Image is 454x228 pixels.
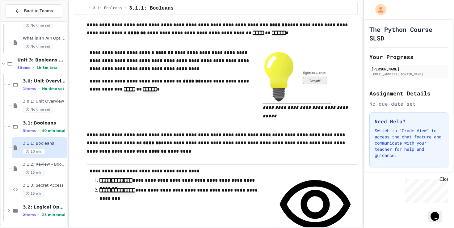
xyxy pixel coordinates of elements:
h1: The Python Course SLSD [369,25,448,42]
span: 10 min [23,149,45,154]
span: 3.1: Booleans [93,6,122,11]
span: 3.1: Booleans [23,120,66,126]
h3: Need Help? [375,118,443,125]
span: 6 items [17,66,30,70]
span: • [38,128,40,133]
span: 3.1.2: Review - Booleans [23,162,66,167]
div: No due date set [369,100,448,108]
span: No time set [23,23,53,28]
span: 3.1.3: Secret Access [23,183,66,188]
span: Unit 3: Booleans and Conditionals [17,57,66,63]
span: No time set [23,107,53,112]
span: • [38,86,40,91]
span: 3 items [23,129,36,133]
span: What is an API Optional Actiity [23,36,66,41]
span: 40 min total [42,129,65,133]
p: Switch to "Grade View" to access the chat feature and communicate with your teacher for help and ... [375,128,443,158]
span: / [124,6,127,11]
span: / [88,6,90,11]
div: Chat with us now!Close [2,2,43,39]
span: 2 items [23,213,36,217]
span: No time set [23,44,53,49]
span: 1 items [23,87,36,91]
h2: Your Progress [369,53,448,61]
span: No time set [42,87,64,91]
iframe: chat widget [403,176,448,203]
span: 3.2: Logical Operators [23,204,66,210]
span: 3.1.1: Booleans [23,141,66,146]
span: Back to Teams [24,8,53,14]
span: • [33,65,34,70]
span: 1h 5m total [36,66,59,70]
iframe: chat widget [428,203,448,222]
span: 15 min [23,191,45,196]
button: Back to Teams [6,4,62,18]
span: • [38,212,40,217]
span: ... [79,6,86,11]
span: 3.1.1: Booleans [129,5,174,12]
div: [PERSON_NAME] [371,66,447,72]
span: 3.0.1: Unit Overview [23,99,66,104]
span: 3.0: Unit Overview [23,78,66,84]
div: [EMAIL_ADDRESS][DOMAIN_NAME] [371,72,447,77]
span: 15 min [23,170,45,175]
span: 25 min total [42,213,65,217]
div: My Account [369,2,388,17]
h2: Assignment Details [369,89,448,98]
